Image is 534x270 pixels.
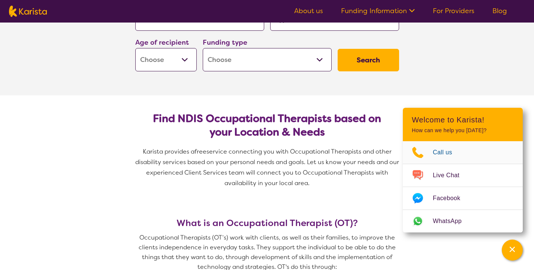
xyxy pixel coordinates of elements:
a: Web link opens in a new tab. [403,210,523,232]
span: Call us [433,147,461,158]
span: Live Chat [433,170,468,181]
p: How can we help you [DATE]? [412,127,514,134]
img: Karista logo [9,6,47,17]
span: Facebook [433,193,469,204]
h2: Welcome to Karista! [412,115,514,124]
button: Channel Menu [502,240,523,261]
label: Age of recipient [135,38,189,47]
h2: Find NDIS Occupational Therapists based on your Location & Needs [141,112,393,139]
a: About us [294,6,323,15]
span: free [194,148,206,155]
a: Funding Information [341,6,415,15]
span: service connecting you with Occupational Therapists and other disability services based on your p... [135,148,401,187]
a: Blog [492,6,507,15]
button: Search [338,49,399,71]
span: Karista provides a [143,148,194,155]
ul: Choose channel [403,141,523,232]
span: WhatsApp [433,216,471,227]
h3: What is an Occupational Therapist (OT)? [132,218,402,228]
a: For Providers [433,6,474,15]
div: Channel Menu [403,108,523,232]
label: Funding type [203,38,247,47]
